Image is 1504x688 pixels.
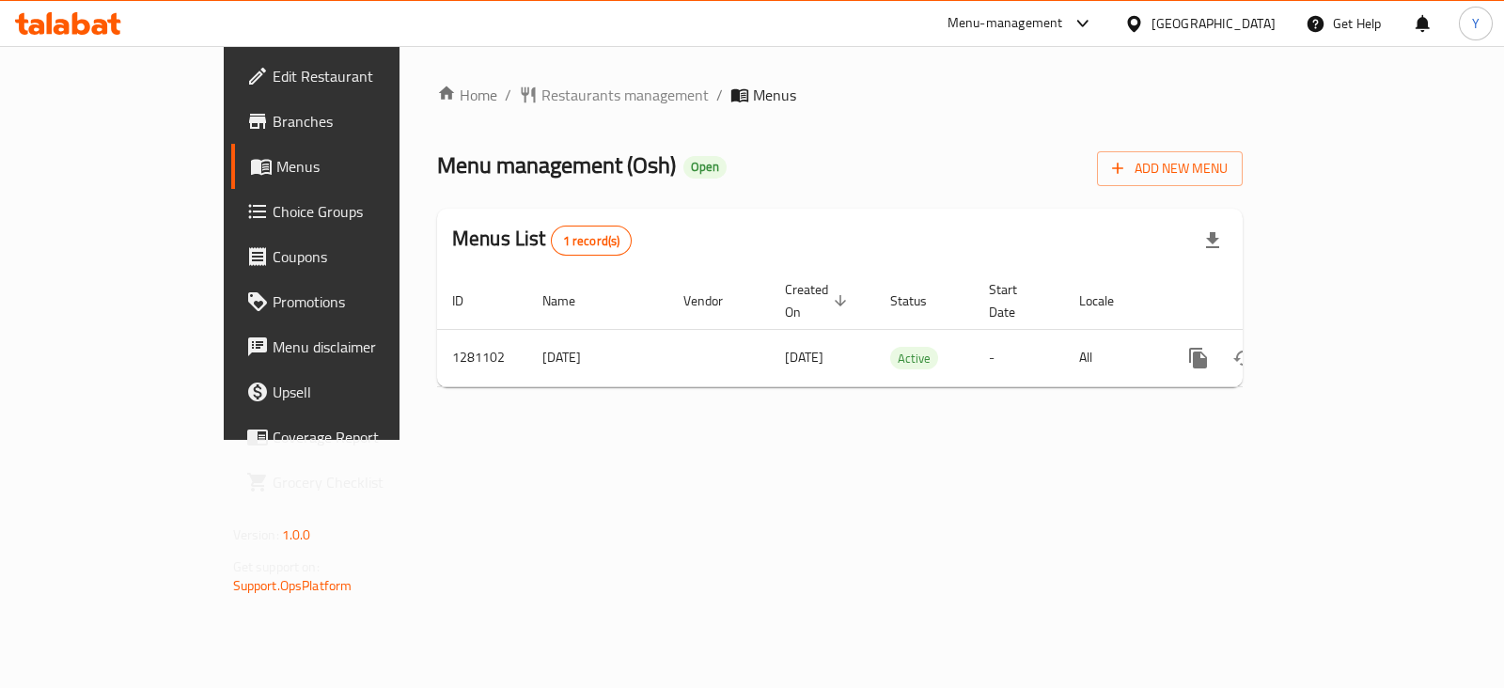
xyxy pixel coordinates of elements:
table: enhanced table [437,273,1371,387]
span: ID [452,289,488,312]
span: Active [890,348,938,369]
button: Change Status [1221,336,1266,381]
a: Coupons [231,234,475,279]
li: / [716,84,723,106]
td: All [1064,329,1161,386]
span: Name [542,289,600,312]
span: Status [890,289,951,312]
span: Edit Restaurant [273,65,460,87]
span: Promotions [273,290,460,313]
a: Edit Restaurant [231,54,475,99]
span: Coupons [273,245,460,268]
span: Add New Menu [1112,157,1228,180]
a: Menus [231,144,475,189]
td: [DATE] [527,329,668,386]
div: [GEOGRAPHIC_DATA] [1151,13,1276,34]
span: Version: [233,523,279,547]
th: Actions [1161,273,1371,330]
span: Menu management ( Osh ) [437,144,676,186]
button: Add New Menu [1097,151,1243,186]
span: 1.0.0 [282,523,311,547]
span: Created On [785,278,853,323]
span: Menus [276,155,460,178]
span: 1 record(s) [552,232,632,250]
a: Choice Groups [231,189,475,234]
span: Branches [273,110,460,133]
div: Menu-management [948,12,1063,35]
a: Branches [231,99,475,144]
span: Restaurants management [541,84,709,106]
nav: breadcrumb [437,84,1243,106]
span: Y [1472,13,1480,34]
span: Vendor [683,289,747,312]
a: Grocery Checklist [231,460,475,505]
a: Support.OpsPlatform [233,573,352,598]
div: Open [683,156,727,179]
td: 1281102 [437,329,527,386]
a: Promotions [231,279,475,324]
a: Menu disclaimer [231,324,475,369]
span: [DATE] [785,345,823,369]
a: Restaurants management [519,84,709,106]
span: Start Date [989,278,1042,323]
span: Menu disclaimer [273,336,460,358]
h2: Menus List [452,225,632,256]
span: Coverage Report [273,426,460,448]
span: Choice Groups [273,200,460,223]
div: Export file [1190,218,1235,263]
span: Locale [1079,289,1138,312]
a: Upsell [231,369,475,414]
span: Get support on: [233,555,320,579]
div: Total records count [551,226,633,256]
a: Coverage Report [231,414,475,460]
li: / [505,84,511,106]
td: - [974,329,1064,386]
button: more [1176,336,1221,381]
span: Menus [753,84,796,106]
span: Grocery Checklist [273,471,460,493]
div: Active [890,347,938,369]
span: Open [683,159,727,175]
span: Upsell [273,381,460,403]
